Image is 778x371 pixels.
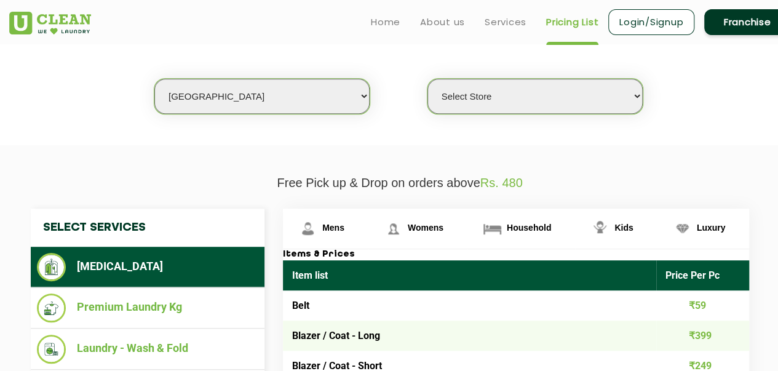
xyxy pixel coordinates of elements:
[589,218,611,239] img: Kids
[283,260,656,290] th: Item list
[37,335,258,364] li: Laundry - Wash & Fold
[697,223,726,233] span: Luxury
[283,321,656,351] td: Blazer / Coat - Long
[482,218,503,239] img: Household
[507,223,551,233] span: Household
[546,15,598,30] a: Pricing List
[371,15,400,30] a: Home
[383,218,404,239] img: Womens
[656,260,750,290] th: Price Per Pc
[37,335,66,364] img: Laundry - Wash & Fold
[672,218,693,239] img: Luxury
[37,253,258,281] li: [MEDICAL_DATA]
[297,218,319,239] img: Mens
[31,209,264,247] h4: Select Services
[283,249,749,260] h3: Items & Prices
[37,253,66,281] img: Dry Cleaning
[656,290,750,321] td: ₹59
[9,12,91,34] img: UClean Laundry and Dry Cleaning
[608,9,694,35] a: Login/Signup
[322,223,344,233] span: Mens
[37,293,258,322] li: Premium Laundry Kg
[485,15,526,30] a: Services
[420,15,465,30] a: About us
[614,223,633,233] span: Kids
[37,293,66,322] img: Premium Laundry Kg
[480,176,523,189] span: Rs. 480
[408,223,443,233] span: Womens
[283,290,656,321] td: Belt
[656,321,750,351] td: ₹399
